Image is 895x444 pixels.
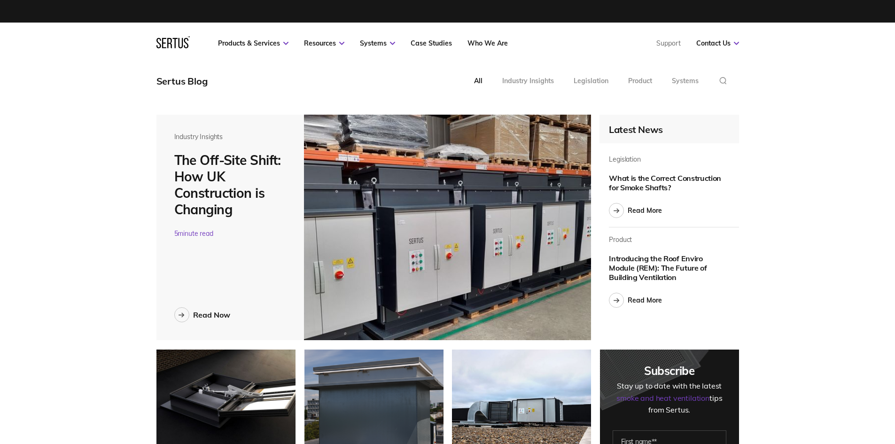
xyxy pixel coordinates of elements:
[411,39,452,47] a: Case Studies
[609,155,640,164] div: Legislation
[609,254,726,282] div: Introducing the Roof Enviro Module (REM): The Future of Building Ventilation
[696,39,739,47] a: Contact Us
[628,206,662,215] div: Read More
[616,393,709,403] span: smoke and heat ventilation
[174,132,287,141] div: Industry Insights
[174,307,230,322] a: Read Now
[613,380,727,416] div: Stay up to date with the latest tips from Sertus.
[467,39,508,47] a: Who We Are
[656,39,681,47] a: Support
[574,77,608,85] div: Legislation
[609,124,729,135] div: Latest News
[628,77,652,85] div: Product
[304,39,344,47] a: Resources
[609,173,726,192] div: What is the Correct Construction for Smoke Shafts?
[672,77,699,85] div: Systems
[174,229,287,238] div: 5 minute read
[474,77,483,85] div: All
[628,296,662,304] div: Read More
[193,310,230,319] div: Read Now
[613,364,727,378] div: Subscribe
[156,75,208,87] div: Sertus Blog
[609,203,662,218] a: Read More
[218,39,288,47] a: Products & Services
[502,77,554,85] div: Industry Insights
[609,293,662,308] a: Read More
[174,152,287,218] div: The Off-Site Shift: How UK Construction is Changing
[360,39,395,47] a: Systems
[609,235,632,244] div: Product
